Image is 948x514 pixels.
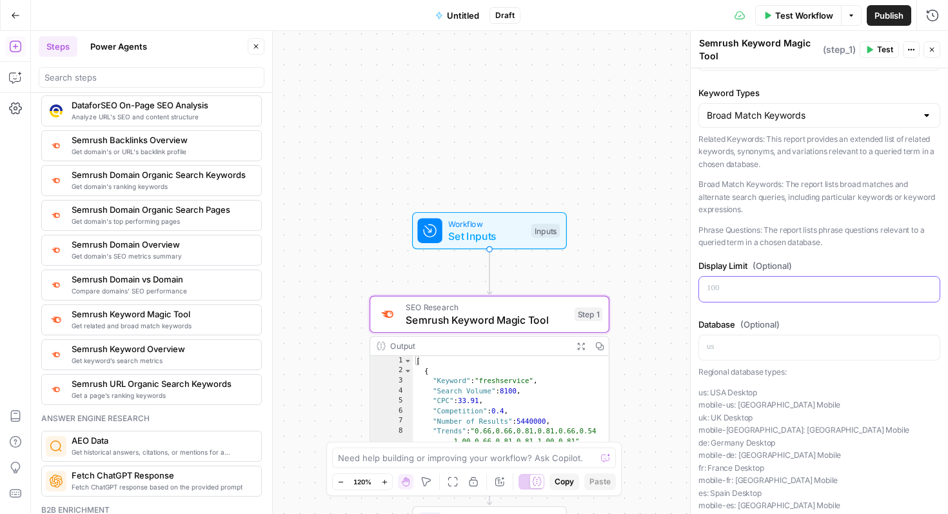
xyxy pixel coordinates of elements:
g: Edge from step_1 to end [487,460,491,505]
button: Copy [549,473,579,490]
span: Paste [589,476,611,488]
button: Steps [39,36,77,57]
p: Related Keywords: This report provides an extended list of related keywords, synonyms, and variat... [698,133,940,171]
img: 3lyvnidk9veb5oecvmize2kaffdg [50,140,63,151]
img: otu06fjiulrdwrqmbs7xihm55rg9 [50,210,63,221]
span: Fetch ChatGPT response based on the provided prompt [72,482,251,492]
div: Step 1 [575,308,602,322]
span: Get domain's ranking keywords [72,181,251,192]
div: Inputs [531,224,560,238]
div: 8 [370,426,413,446]
span: ( step_1 ) [823,43,856,56]
div: SEO ResearchSemrush Keyword Magic ToolStep 1Output[ { "Keyword":"freshservice", "Search Volume":8... [370,296,609,460]
span: Copy [555,476,574,488]
span: Semrush URL Organic Search Keywords [72,377,251,390]
button: Publish [867,5,911,26]
span: Untitled [447,9,479,22]
span: Get domain's SEO metrics summary [72,251,251,261]
img: ey5lt04xp3nqzrimtu8q5fsyor3u [50,384,63,395]
div: Output [390,340,567,352]
label: Display Limit [698,259,940,272]
span: Toggle code folding, rows 1 through 1002 [404,356,412,366]
span: Get a page’s ranking keywords [72,390,251,400]
img: 4e4w6xi9sjogcjglmt5eorgxwtyu [50,244,63,255]
img: v3j4otw2j2lxnxfkcl44e66h4fup [50,349,63,360]
span: Analyze URL's SEO and content structure [72,112,251,122]
span: Semrush Keyword Overview [72,342,251,355]
span: Get domain's top performing pages [72,216,251,226]
img: y3iv96nwgxbwrvt76z37ug4ox9nv [50,104,63,117]
span: Semrush Backlinks Overview [72,133,251,146]
span: Test Workflow [775,9,833,22]
label: Keyword Types [698,86,940,99]
span: 120% [353,477,371,487]
button: Paste [584,473,616,490]
span: Set Inputs [448,228,525,244]
span: Toggle code folding, rows 2 through 11 [404,366,412,377]
div: 3 [370,376,413,386]
span: Semrush Keyword Magic Tool [72,308,251,321]
button: Power Agents [83,36,155,57]
p: Broad Match Keywords: The report lists broad matches and alternate search queries, including part... [698,178,940,216]
span: Semrush Domain Organic Search Pages [72,203,251,216]
button: Untitled [428,5,487,26]
span: Get related and broad match keywords [72,321,251,331]
span: (Optional) [740,318,780,331]
p: Regional database types: [698,366,940,379]
img: 8a3tdog8tf0qdwwcclgyu02y995m [50,313,63,326]
img: p4kt2d9mz0di8532fmfgvfq6uqa0 [50,175,63,186]
span: SEO Research [406,301,568,313]
textarea: Semrush Keyword Magic Tool [699,37,820,63]
div: WorkflowSet InputsInputs [370,212,609,250]
input: Search steps [44,71,259,84]
span: Fetch ChatGPT Response [72,469,251,482]
img: 8a3tdog8tf0qdwwcclgyu02y995m [380,306,395,322]
div: 6 [370,406,413,417]
g: Edge from start to step_1 [487,250,491,295]
label: Database [698,318,940,331]
span: Get historical answers, citations, or mentions for a question [72,447,251,457]
span: AEO Data [72,434,251,447]
div: 1 [370,356,413,366]
span: Compare domains' SEO performance [72,286,251,296]
div: Answer engine research [41,413,262,424]
div: 5 [370,397,413,407]
span: Semrush Keyword Magic Tool [406,312,568,328]
span: Get domain's or URL's backlink profile [72,146,251,157]
span: DataforSEO On-Page SEO Analysis [72,99,251,112]
span: Semrush Domain Organic Search Keywords [72,168,251,181]
div: 4 [370,386,413,397]
span: Semrush Domain vs Domain [72,273,251,286]
div: 7 [370,417,413,427]
input: Broad Match Keywords [707,109,916,122]
span: Get keyword’s search metrics [72,355,251,366]
img: zn8kcn4lc16eab7ly04n2pykiy7x [50,279,63,290]
span: Test [877,44,893,55]
button: Test Workflow [755,5,841,26]
span: Publish [874,9,904,22]
span: (Optional) [753,259,792,272]
span: Semrush Domain Overview [72,238,251,251]
span: Draft [495,10,515,21]
span: Workflow [448,217,525,230]
button: Test [860,41,899,58]
div: 2 [370,366,413,377]
p: Phrase Questions: The report lists phrase questions relevant to a queried term in a chosen database. [698,224,940,249]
